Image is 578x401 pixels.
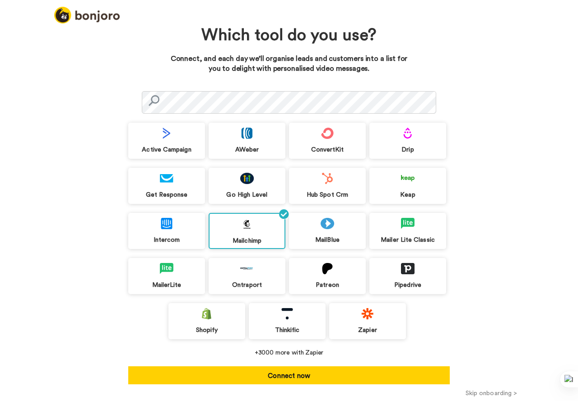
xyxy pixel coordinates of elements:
p: Connect, and each day we’ll organise leads and customers into a list for you to delight with pers... [167,54,411,74]
img: logo_mailerlite.svg [160,263,173,274]
div: ConvertKit [289,146,366,154]
div: AWeber [209,146,285,154]
img: search.svg [149,95,159,106]
h1: Which tool do you use? [187,27,391,45]
img: logo_hubspot.svg [321,173,334,184]
img: logo_zapier.svg [361,308,374,319]
img: logo_shopify.svg [200,308,214,319]
div: Thinkific [249,326,326,334]
div: Keap [369,191,446,199]
img: logo_mailblue.png [321,218,334,229]
div: Ontraport [209,281,285,289]
div: Patreon [289,281,366,289]
div: Zapier [329,326,406,334]
img: logo_pipedrive.png [401,263,415,274]
div: Pipedrive [369,281,446,289]
div: Go High Level [209,191,285,199]
div: Active Campaign [128,146,205,154]
img: logo_aweber.svg [240,128,254,139]
img: logo_patreon.svg [321,263,334,274]
img: logo_activecampaign.svg [160,128,173,139]
div: MailBlue [289,236,366,244]
img: logo_thinkific.svg [280,308,294,319]
img: logo_intercom.svg [160,218,173,229]
div: Mailer Lite Classic [369,236,446,244]
img: logo_mailchimp.svg [240,219,254,230]
img: logo_full.png [54,7,120,23]
button: Skip onboarding > [405,388,578,398]
img: logo_convertkit.svg [321,128,334,139]
div: Intercom [128,236,205,244]
img: logo_keap.svg [401,173,415,184]
button: Connect now [128,366,450,384]
img: logo_mailerlite.svg [401,218,415,229]
div: Shopify [168,326,245,334]
div: Get Response [128,191,205,199]
div: MailerLite [128,281,205,289]
div: Hub Spot Crm [289,191,366,199]
img: logo_getresponse.svg [160,173,173,184]
div: Mailchimp [210,237,284,245]
div: Drip [369,146,446,154]
img: logo_ontraport.svg [240,263,254,274]
div: +3000 more with Zapier [128,348,450,357]
img: logo_gohighlevel.png [240,173,254,184]
img: logo_drip.svg [401,128,415,139]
